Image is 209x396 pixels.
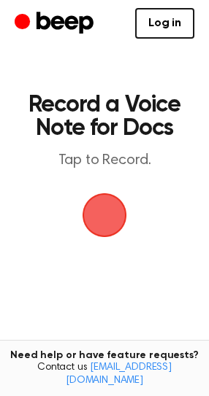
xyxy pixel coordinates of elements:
[9,362,200,387] span: Contact us
[135,8,194,39] a: Log in
[26,93,183,140] h1: Record a Voice Note for Docs
[83,193,126,237] img: Beep Logo
[66,362,172,386] a: [EMAIL_ADDRESS][DOMAIN_NAME]
[26,152,183,170] p: Tap to Record.
[15,9,97,38] a: Beep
